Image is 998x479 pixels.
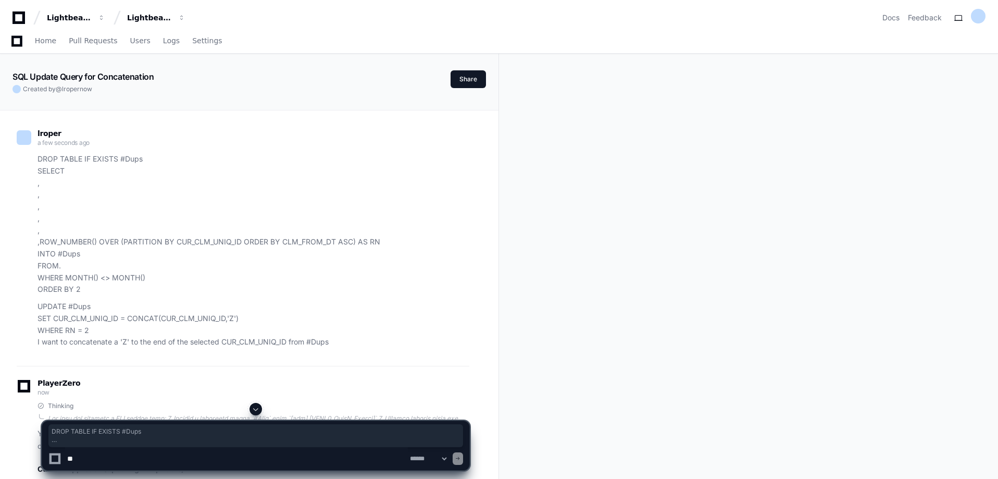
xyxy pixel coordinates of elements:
[451,70,486,88] button: Share
[47,13,92,23] div: Lightbeam Health
[13,71,154,82] app-text-character-animate: SQL Update Query for Concatenation
[23,85,92,93] span: Created by
[38,153,469,296] p: DROP TABLE IF EXISTS #Dups SELECT , , , , , ,ROW_NUMBER() OVER (PARTITION BY CUR_CLM_UNIQ_ID ORDE...
[882,13,900,23] a: Docs
[123,8,190,27] button: Lightbeam Health Solutions
[38,129,61,138] span: lroper
[80,85,92,93] span: now
[38,388,49,396] span: now
[192,38,222,44] span: Settings
[35,29,56,53] a: Home
[38,139,90,146] span: a few seconds ago
[69,29,117,53] a: Pull Requests
[48,402,73,410] span: Thinking
[130,29,151,53] a: Users
[908,13,942,23] button: Feedback
[163,38,180,44] span: Logs
[35,38,56,44] span: Home
[69,38,117,44] span: Pull Requests
[127,13,172,23] div: Lightbeam Health Solutions
[38,301,469,348] p: UPDATE #Dups SET CUR_CLM_UNIQ_ID = CONCAT(CUR_CLM_UNIQ_ID,'Z') WHERE RN = 2 I want to concatenate...
[52,427,460,444] span: DROP TABLE IF EXISTS #Dups SELECT [id] ,[CUR_CLM_UNIQ_ID] ,[CLM_TYPE_CD] ,[CLM_FROM_DT] ,[CLM_THR...
[38,380,80,386] span: PlayerZero
[192,29,222,53] a: Settings
[56,85,62,93] span: @
[43,8,109,27] button: Lightbeam Health
[163,29,180,53] a: Logs
[130,38,151,44] span: Users
[62,85,80,93] span: lroper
